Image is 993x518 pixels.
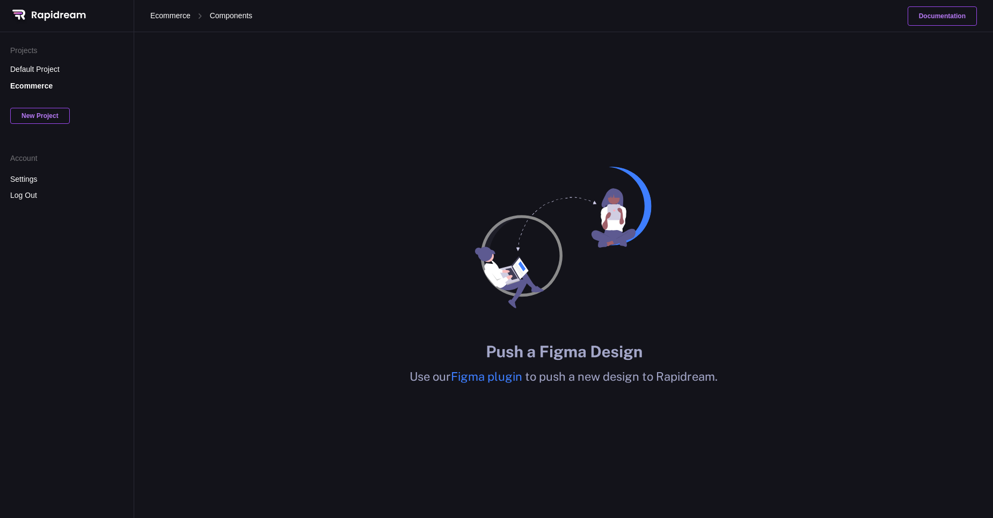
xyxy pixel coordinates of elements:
[10,108,70,124] div: New Project
[10,46,123,55] div: Projects
[410,369,451,383] span: Use our
[429,167,698,364] img: 9616c397-5fa6-4ebf-b095-891fea7a965e.svg
[10,82,105,90] div: Ecommerce
[10,175,123,184] div: Settings
[908,6,977,26] div: Documentation
[451,369,525,383] span: Figma plugin
[10,154,123,162] div: Account
[10,65,105,73] div: Default Project
[10,191,123,200] div: Log Out
[525,369,718,383] span: to push a new design to Rapidream.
